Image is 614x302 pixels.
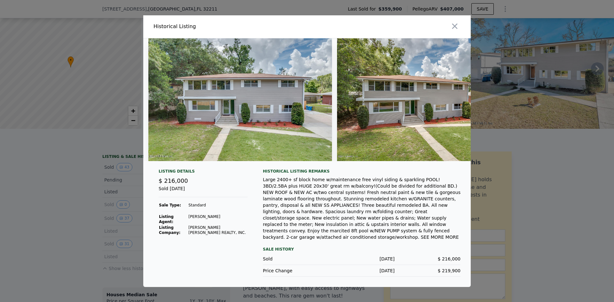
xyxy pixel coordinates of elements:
[159,225,180,235] strong: Listing Company:
[159,203,181,207] strong: Sale Type:
[438,268,460,273] span: $ 219,900
[188,202,248,208] td: Standard
[438,256,460,261] span: $ 216,000
[159,185,248,197] div: Sold [DATE]
[263,245,460,253] div: Sale History
[188,214,248,225] td: [PERSON_NAME]
[159,214,174,224] strong: Listing Agent:
[159,169,248,176] div: Listing Details
[329,256,395,262] div: [DATE]
[337,38,501,161] img: Property Img
[153,23,304,30] div: Historical Listing
[263,169,460,174] div: Historical Listing remarks
[329,267,395,274] div: [DATE]
[159,177,188,184] span: $ 216,000
[263,267,329,274] div: Price Change
[263,256,329,262] div: Sold
[148,38,332,161] img: Property Img
[188,225,248,236] td: [PERSON_NAME] [PERSON_NAME] REALTY, INC.
[263,176,460,240] div: Large 2400+ sf block home w/maintenance free vinyl siding & sparkling POOL! 3BD/2.5BA plus HUGE 2...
